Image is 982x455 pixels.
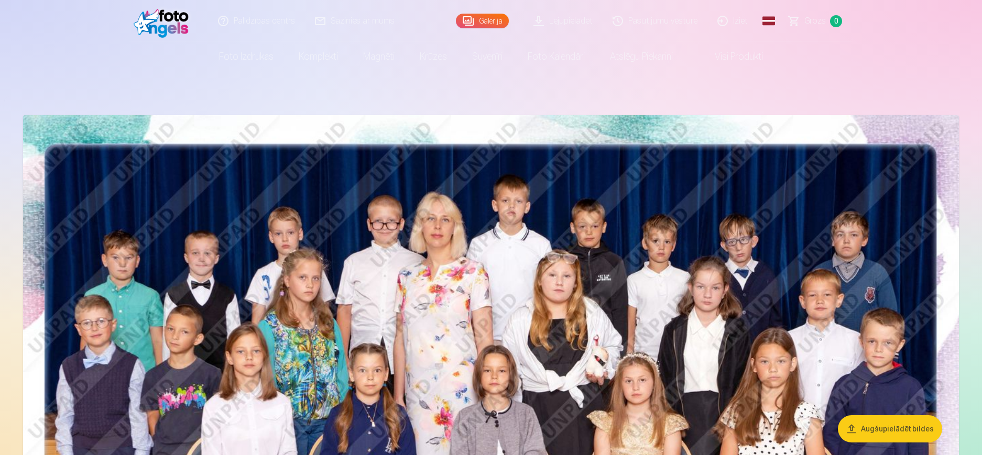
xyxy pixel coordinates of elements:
[804,15,826,27] span: Grozs
[685,42,776,71] a: Visi produkti
[407,42,460,71] a: Krūzes
[597,42,685,71] a: Atslēgu piekariņi
[515,42,597,71] a: Foto kalendāri
[830,15,842,27] span: 0
[134,4,194,38] img: /fa1
[456,14,509,28] a: Galerija
[460,42,515,71] a: Suvenīri
[351,42,407,71] a: Magnēti
[206,42,286,71] a: Foto izdrukas
[286,42,351,71] a: Komplekti
[838,415,942,442] button: Augšupielādēt bildes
